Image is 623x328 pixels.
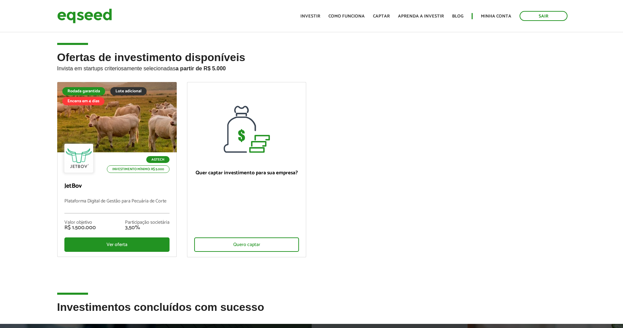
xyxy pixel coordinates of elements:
div: Encerra em 4 dias [62,97,104,105]
p: Quer captar investimento para sua empresa? [194,170,299,176]
h2: Ofertas de investimento disponíveis [57,51,566,82]
div: 3,50% [125,225,170,231]
h2: Investimentos concluídos com sucesso [57,301,566,324]
a: Investir [300,14,320,19]
p: Plataforma Digital de Gestão para Pecuária de Corte [64,199,170,213]
p: Investimento mínimo: R$ 5.000 [107,165,170,173]
div: Rodada garantida [62,87,105,95]
div: Quero captar [194,237,299,252]
div: Lote adicional [110,87,147,95]
a: Blog [452,14,463,19]
a: Quer captar investimento para sua empresa? Quero captar [187,82,307,257]
div: Valor objetivo [64,220,96,225]
p: Agtech [146,156,170,163]
a: Como funciona [328,14,365,19]
a: Captar [373,14,390,19]
a: Sair [520,11,568,21]
div: Ver oferta [64,237,170,252]
a: Minha conta [481,14,511,19]
strong: a partir de R$ 5.000 [176,66,226,71]
p: Invista em startups criteriosamente selecionadas [57,63,566,72]
p: JetBov [64,183,170,190]
a: Rodada garantida Lote adicional Encerra em 4 dias Agtech Investimento mínimo: R$ 5.000 JetBov Pla... [57,82,177,257]
a: Aprenda a investir [398,14,444,19]
img: EqSeed [57,7,112,25]
div: Participação societária [125,220,170,225]
div: R$ 1.500.000 [64,225,96,231]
